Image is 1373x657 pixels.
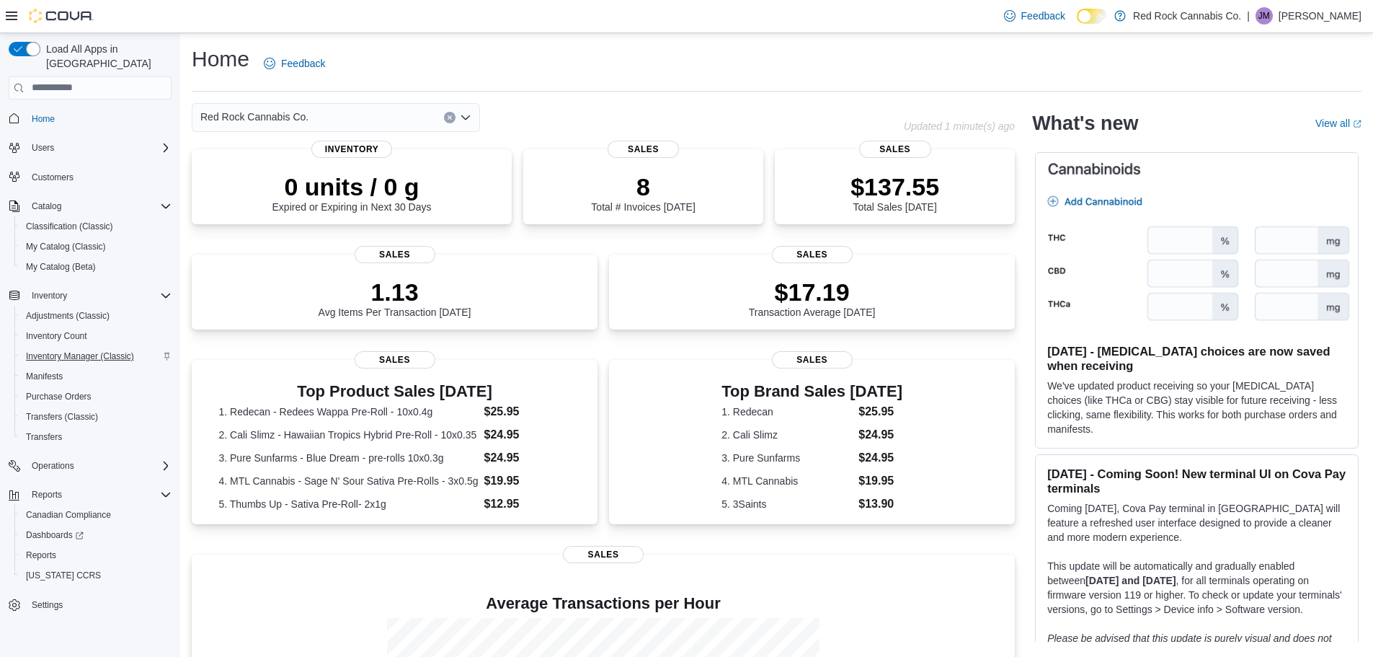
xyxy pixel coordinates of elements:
[563,546,644,563] span: Sales
[9,102,172,653] nav: Complex example
[32,200,61,212] span: Catalog
[26,241,106,252] span: My Catalog (Classic)
[20,388,172,405] span: Purchase Orders
[29,9,94,23] img: Cova
[1047,467,1346,495] h3: [DATE] - Coming Soon! New terminal UI on Cova Pay terminals
[218,451,478,465] dt: 3. Pure Sunfarms - Blue Dream - pre-rolls 10x0.3g
[20,428,68,446] a: Transfers
[1315,118,1361,129] a: View allExternal link
[859,141,931,158] span: Sales
[20,348,172,365] span: Inventory Manager (Classic)
[14,387,177,407] button: Purchase Orders
[3,138,177,158] button: Users
[20,408,104,425] a: Transfers (Classic)
[1247,7,1250,25] p: |
[26,110,172,128] span: Home
[200,108,308,125] span: Red Rock Cannabis Co.
[20,218,119,235] a: Classification (Classic)
[1047,344,1346,373] h3: [DATE] - [MEDICAL_DATA] choices are now saved when receiving
[319,278,471,307] p: 1.13
[26,371,63,382] span: Manifests
[772,351,853,369] span: Sales
[14,407,177,427] button: Transfers (Classic)
[26,457,80,475] button: Operations
[20,238,112,255] a: My Catalog (Classic)
[20,258,172,275] span: My Catalog (Beta)
[272,172,432,201] p: 0 units / 0 g
[1047,379,1346,436] p: We've updated product receiving so your [MEDICAL_DATA] choices (like THCa or CBG) stay visible fo...
[3,167,177,188] button: Customers
[20,368,172,385] span: Manifests
[20,327,93,345] a: Inventory Count
[20,327,172,345] span: Inventory Count
[26,486,68,503] button: Reports
[218,405,478,419] dt: 1. Redecan - Redees Wappa Pre-Roll - 10x0.4g
[32,489,62,501] span: Reports
[40,42,172,71] span: Load All Apps in [GEOGRAPHIC_DATA]
[218,383,570,400] h3: Top Product Sales [DATE]
[20,218,172,235] span: Classification (Classic)
[1021,9,1065,23] span: Feedback
[20,567,107,584] a: [US_STATE] CCRS
[20,428,172,446] span: Transfers
[904,120,1015,132] p: Updated 1 minute(s) ago
[460,112,471,123] button: Open list of options
[1077,24,1077,25] span: Dark Mode
[192,45,249,74] h1: Home
[14,525,177,545] a: Dashboards
[591,172,695,201] p: 8
[3,286,177,306] button: Inventory
[26,457,172,475] span: Operations
[1047,559,1346,617] p: This update will be automatically and gradually enabled between , for all terminals operating on ...
[3,485,177,505] button: Reports
[14,565,177,586] button: [US_STATE] CCRS
[26,287,172,304] span: Inventory
[20,388,97,405] a: Purchase Orders
[20,368,68,385] a: Manifests
[1353,120,1361,128] svg: External link
[749,278,876,307] p: $17.19
[721,405,853,419] dt: 1. Redecan
[26,596,68,614] a: Settings
[20,547,172,564] span: Reports
[26,221,113,232] span: Classification (Classic)
[721,497,853,511] dt: 5. 3Saints
[1133,7,1241,25] p: Red Rock Cannabis Co.
[20,547,62,564] a: Reports
[20,307,172,325] span: Adjustments (Classic)
[26,431,62,443] span: Transfers
[20,238,172,255] span: My Catalog (Classic)
[14,545,177,565] button: Reports
[858,449,902,467] dd: $24.95
[858,426,902,444] dd: $24.95
[484,495,571,513] dd: $12.95
[20,408,172,425] span: Transfers (Classic)
[281,56,325,71] span: Feedback
[3,456,177,476] button: Operations
[772,246,853,263] span: Sales
[32,172,74,183] span: Customers
[26,139,60,156] button: Users
[26,261,96,273] span: My Catalog (Beta)
[32,113,55,125] span: Home
[14,366,177,387] button: Manifests
[26,411,98,423] span: Transfers (Classic)
[272,172,432,213] div: Expired or Expiring in Next 30 Days
[20,567,172,584] span: Washington CCRS
[484,403,571,420] dd: $25.95
[1077,9,1107,24] input: Dark Mode
[850,172,939,213] div: Total Sales [DATE]
[608,141,680,158] span: Sales
[1085,575,1176,586] strong: [DATE] and [DATE]
[26,139,172,156] span: Users
[26,287,73,304] button: Inventory
[20,506,117,524] a: Canadian Compliance
[20,526,172,544] span: Dashboards
[319,278,471,318] div: Avg Items Per Transaction [DATE]
[32,290,67,301] span: Inventory
[721,428,853,442] dt: 2. Cali Slimz
[1279,7,1361,25] p: [PERSON_NAME]
[26,310,110,322] span: Adjustments (Classic)
[218,497,478,511] dt: 5. Thumbs Up - Sativa Pre-Roll- 2x1g
[444,112,456,123] button: Clear input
